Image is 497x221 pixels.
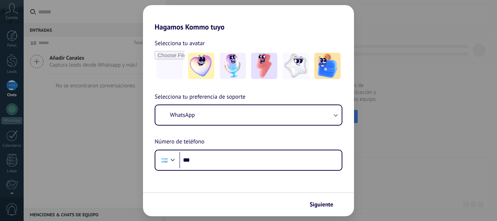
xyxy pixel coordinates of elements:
[188,53,214,79] img: -1.jpeg
[155,92,246,102] span: Selecciona tu preferencia de soporte
[158,153,171,168] div: Argentina: + 54
[310,202,333,207] span: Siguiente
[155,39,205,48] span: Selecciona tu avatar
[155,137,204,147] span: Número de teléfono
[155,105,342,125] button: WhatsApp
[283,53,309,79] img: -4.jpeg
[220,53,246,79] img: -2.jpeg
[306,198,343,211] button: Siguiente
[170,111,195,119] span: WhatsApp
[251,53,277,79] img: -3.jpeg
[314,53,341,79] img: -5.jpeg
[143,5,354,31] h2: Hagamos Kommo tuyo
